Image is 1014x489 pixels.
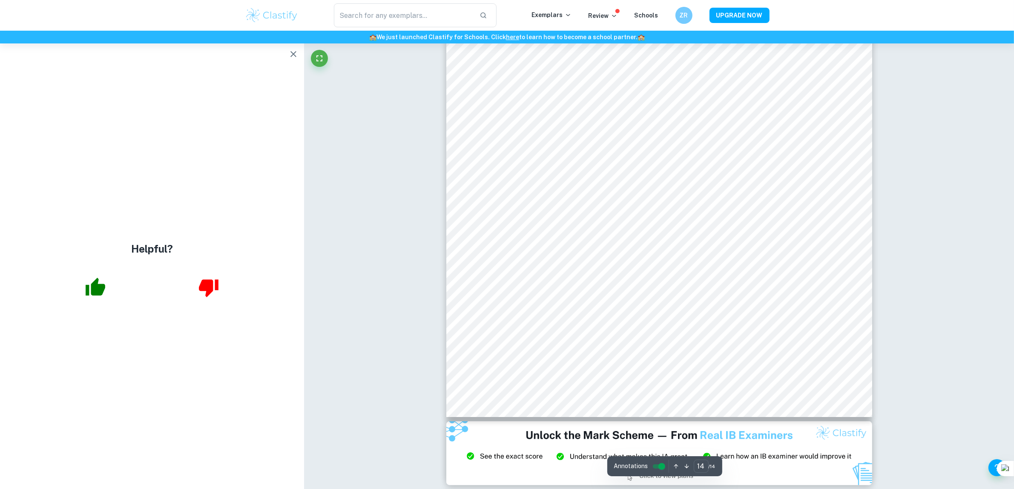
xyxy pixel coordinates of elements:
[131,241,173,256] h4: Helpful?
[635,12,658,19] a: Schools
[988,459,1005,476] button: Help and Feedback
[369,34,376,40] span: 🏫
[532,10,572,20] p: Exemplars
[506,34,519,40] a: here
[245,7,299,24] img: Clastify logo
[710,8,770,23] button: UPGRADE NOW
[709,463,715,470] span: / 14
[638,34,645,40] span: 🏫
[446,421,872,485] img: Ad
[679,11,689,20] h6: ZR
[334,3,473,27] input: Search for any exemplars...
[614,462,648,471] span: Annotations
[589,11,618,20] p: Review
[311,50,328,67] button: Fullscreen
[675,7,692,24] button: ZR
[2,32,1012,42] h6: We just launched Clastify for Schools. Click to learn how to become a school partner.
